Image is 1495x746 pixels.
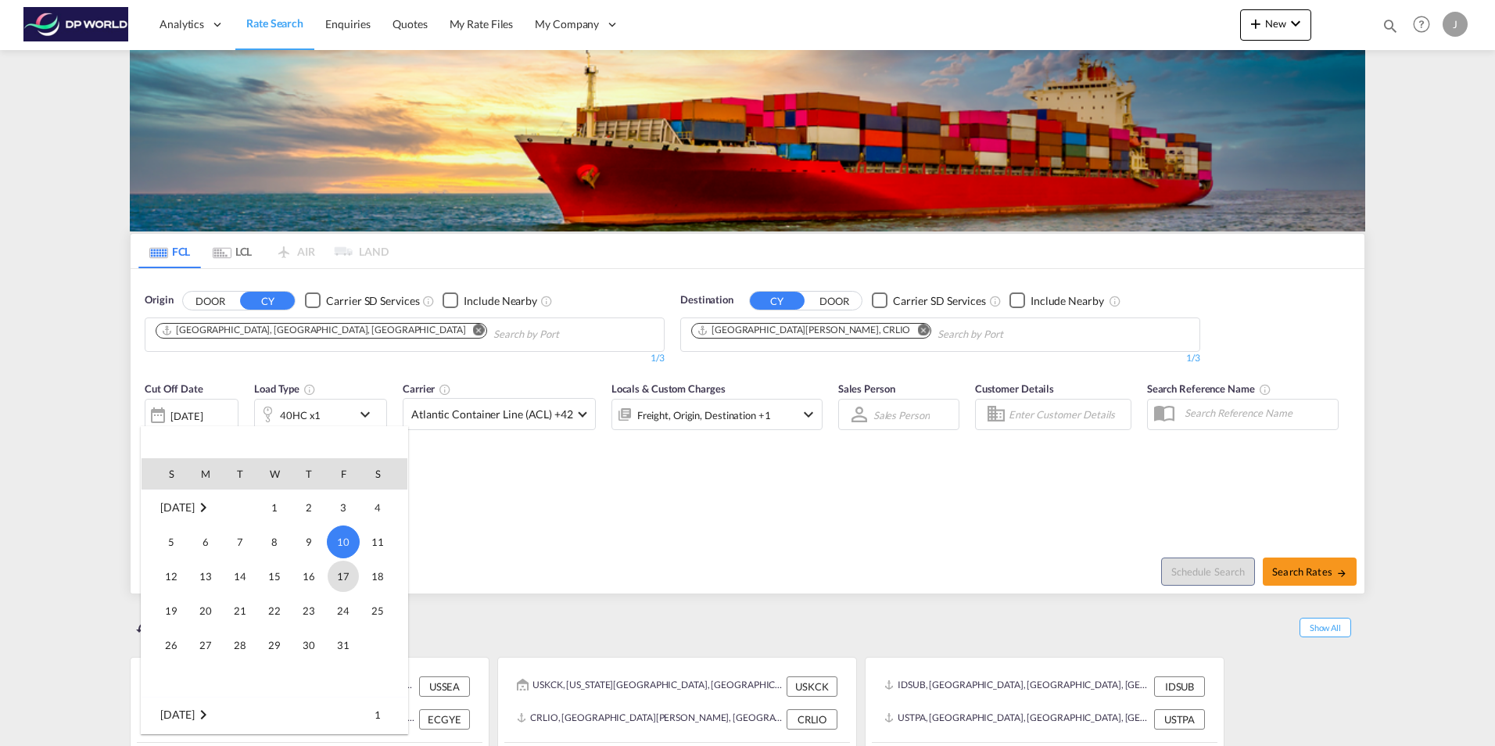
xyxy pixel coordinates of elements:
td: Tuesday October 14 2025 [223,559,257,594]
span: 14 [224,561,256,592]
tr: Week undefined [142,662,407,698]
td: Saturday October 25 2025 [360,594,407,628]
span: [DATE] [160,500,194,514]
span: 11 [362,526,393,558]
span: 7 [224,526,256,558]
tr: Week 3 [142,559,407,594]
span: 31 [328,629,359,661]
td: Thursday October 23 2025 [292,594,326,628]
td: Saturday October 4 2025 [360,490,407,525]
td: Monday October 13 2025 [188,559,223,594]
th: W [257,458,292,490]
span: 25 [362,595,393,626]
span: 1 [259,492,290,523]
tr: Week 1 [142,697,407,732]
span: [DATE] [160,708,194,721]
td: Thursday October 2 2025 [292,490,326,525]
span: 27 [190,629,221,661]
td: Tuesday October 7 2025 [223,525,257,559]
tr: Week 4 [142,594,407,628]
td: Wednesday October 29 2025 [257,628,292,662]
span: 18 [362,561,393,592]
span: 16 [293,561,324,592]
md-calendar: Calendar [142,458,407,733]
span: 20 [190,595,221,626]
td: Monday October 27 2025 [188,628,223,662]
td: Wednesday October 8 2025 [257,525,292,559]
td: Wednesday October 1 2025 [257,490,292,525]
span: 15 [259,561,290,592]
th: M [188,458,223,490]
td: Thursday October 9 2025 [292,525,326,559]
span: 21 [224,595,256,626]
td: Wednesday October 22 2025 [257,594,292,628]
span: 5 [156,526,187,558]
span: 4 [362,492,393,523]
span: 3 [328,492,359,523]
span: 24 [328,595,359,626]
td: October 2025 [142,490,257,525]
td: Thursday October 30 2025 [292,628,326,662]
span: 2 [293,492,324,523]
td: Tuesday October 21 2025 [223,594,257,628]
td: November 2025 [142,697,257,732]
span: 30 [293,629,324,661]
td: Friday October 17 2025 [326,559,360,594]
th: T [292,458,326,490]
td: Friday October 10 2025 [326,525,360,559]
td: Tuesday October 28 2025 [223,628,257,662]
span: 12 [156,561,187,592]
td: Friday October 31 2025 [326,628,360,662]
span: 6 [190,526,221,558]
span: 26 [156,629,187,661]
span: 17 [328,561,359,592]
td: Sunday October 26 2025 [142,628,188,662]
td: Friday October 3 2025 [326,490,360,525]
td: Sunday October 19 2025 [142,594,188,628]
span: 9 [293,526,324,558]
span: 1 [362,699,393,730]
span: 28 [224,629,256,661]
td: Sunday October 5 2025 [142,525,188,559]
span: 22 [259,595,290,626]
td: Monday October 20 2025 [188,594,223,628]
span: 10 [327,525,360,558]
span: 13 [190,561,221,592]
th: F [326,458,360,490]
td: Saturday October 18 2025 [360,559,407,594]
th: S [142,458,188,490]
td: Friday October 24 2025 [326,594,360,628]
th: T [223,458,257,490]
tr: Week 2 [142,525,407,559]
tr: Week 1 [142,490,407,525]
span: 19 [156,595,187,626]
tr: Week 5 [142,628,407,662]
span: 29 [259,629,290,661]
td: Monday October 6 2025 [188,525,223,559]
th: S [360,458,407,490]
td: Saturday October 11 2025 [360,525,407,559]
td: Thursday October 16 2025 [292,559,326,594]
span: 8 [259,526,290,558]
td: Saturday November 1 2025 [360,697,407,732]
td: Wednesday October 15 2025 [257,559,292,594]
td: Sunday October 12 2025 [142,559,188,594]
span: 23 [293,595,324,626]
